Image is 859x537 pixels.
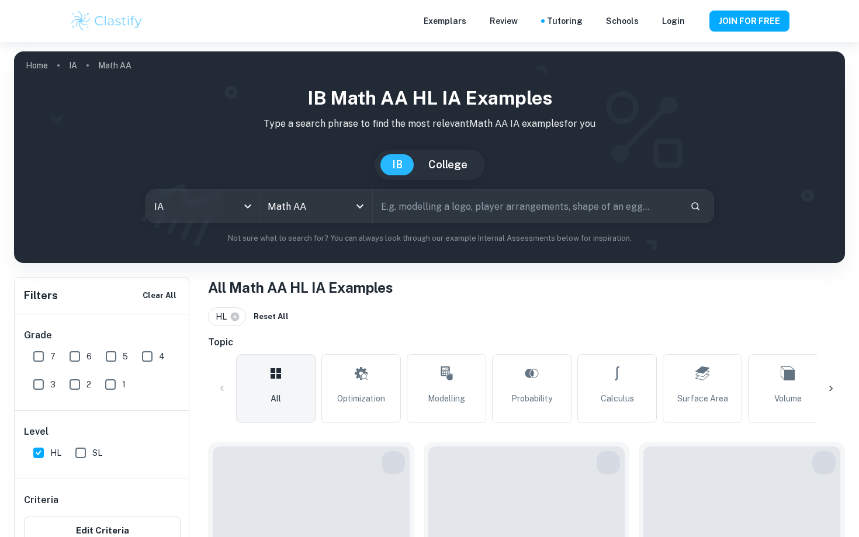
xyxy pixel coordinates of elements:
[251,308,292,325] button: Reset All
[547,15,583,27] a: Tutoring
[601,392,634,405] span: Calculus
[26,57,48,74] a: Home
[208,277,845,298] h1: All Math AA HL IA Examples
[69,57,77,74] a: IA
[159,350,165,363] span: 4
[606,15,639,27] a: Schools
[417,154,479,175] button: College
[774,392,802,405] span: Volume
[685,196,705,216] button: Search
[428,392,465,405] span: Modelling
[50,350,56,363] span: 7
[24,328,181,342] h6: Grade
[23,233,836,244] p: Not sure what to search for? You can always look through our example Internal Assessments below f...
[677,392,728,405] span: Surface Area
[86,378,91,391] span: 2
[50,446,61,459] span: HL
[216,310,232,323] span: HL
[208,335,845,349] h6: Topic
[24,493,58,507] h6: Criteria
[490,15,518,27] p: Review
[86,350,92,363] span: 6
[14,51,845,263] img: profile cover
[694,18,700,24] button: Help and Feedback
[123,350,128,363] span: 5
[140,287,179,304] button: Clear All
[50,378,56,391] span: 3
[511,392,552,405] span: Probability
[146,190,259,223] div: IA
[662,15,685,27] a: Login
[709,11,789,32] button: JOIN FOR FREE
[380,154,414,175] button: IB
[24,287,58,304] h6: Filters
[271,392,281,405] span: All
[23,117,836,131] p: Type a search phrase to find the most relevant Math AA IA examples for you
[23,84,836,112] h1: IB Math AA HL IA examples
[424,15,466,27] p: Exemplars
[24,425,181,439] h6: Level
[70,9,144,33] img: Clastify logo
[352,198,368,214] button: Open
[98,59,131,72] p: Math AA
[337,392,385,405] span: Optimization
[92,446,102,459] span: SL
[373,190,681,223] input: E.g. modelling a logo, player arrangements, shape of an egg...
[122,378,126,391] span: 1
[208,307,246,326] div: HL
